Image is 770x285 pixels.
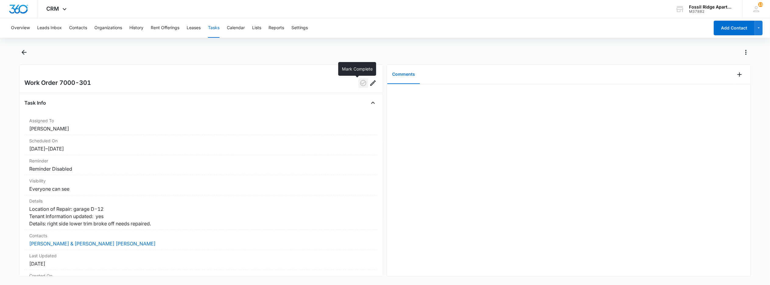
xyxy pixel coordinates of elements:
div: ReminderReminder Disabled [24,155,378,175]
div: account id [689,9,733,14]
dt: Details [29,198,373,204]
dt: Last Updated [29,252,373,259]
dt: Assigned To [29,117,373,124]
dd: [DATE] – [DATE] [29,145,373,152]
dt: Visibility [29,178,373,184]
dt: Contacts [29,232,373,239]
button: History [129,18,143,38]
div: DetailsLocation of Repair: garage D-12 Tenant Information updated: yes Details: right side lower ... [24,195,378,230]
dt: Scheduled On [29,137,373,144]
dd: [DATE] [29,260,373,267]
button: Close [368,98,378,108]
a: [PERSON_NAME] & [PERSON_NAME] [PERSON_NAME] [29,241,156,247]
button: Settings [291,18,308,38]
button: Rent Offerings [151,18,179,38]
button: Tasks [208,18,220,38]
div: Last Updated[DATE] [24,250,378,270]
dt: Reminder [29,158,373,164]
button: Comments [387,65,420,84]
div: account name [689,5,733,9]
button: Organizations [94,18,122,38]
dd: [PERSON_NAME] [29,125,373,132]
span: 13 [758,2,763,7]
div: Assigned To[PERSON_NAME] [24,115,378,135]
button: Back [19,47,29,57]
button: Leases [187,18,201,38]
button: Leads Inbox [37,18,62,38]
dd: Reminder Disabled [29,165,373,172]
span: CRM [47,5,59,12]
dd: Everyone can see [29,185,373,193]
div: Mark Complete [338,62,376,76]
button: Reports [269,18,284,38]
button: Contacts [69,18,87,38]
button: Overview [11,18,30,38]
button: Add Comment [735,70,744,79]
button: Add Contact [714,21,755,35]
button: Lists [252,18,261,38]
div: notifications count [758,2,763,7]
h2: Work Order 7000-301 [24,78,91,88]
div: Contacts[PERSON_NAME] & [PERSON_NAME] [PERSON_NAME] [24,230,378,250]
dd: Location of Repair: garage D-12 Tenant Information updated: yes Details: right side lower trim br... [29,205,373,227]
button: Calendar [227,18,245,38]
dt: Created On [29,273,373,279]
button: Edit [368,78,378,88]
div: Scheduled On[DATE]–[DATE] [24,135,378,155]
button: Actions [741,47,751,57]
div: VisibilityEveryone can see [24,175,378,195]
h4: Task Info [24,99,46,106]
